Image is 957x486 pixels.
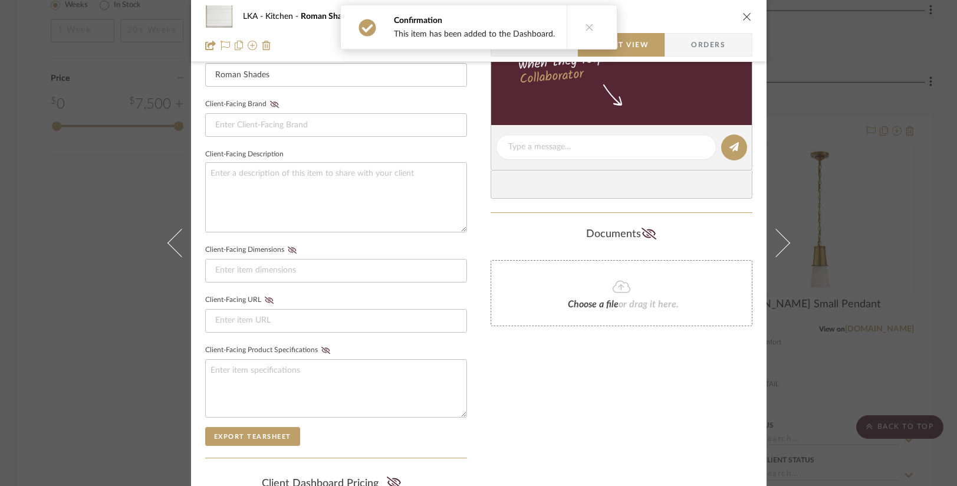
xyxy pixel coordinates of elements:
label: Client-Facing Dimensions [205,246,300,254]
span: LKA [243,12,265,21]
input: Enter item dimensions [205,259,467,283]
span: Choose a file [568,300,619,309]
img: 80f014b6-51b3-4f8f-8581-c7c3bf11fd18_48x40.jpg [205,5,234,28]
span: Orders [678,33,738,57]
input: Enter item URL [205,309,467,333]
label: Client-Facing Brand [205,100,282,109]
button: Client-Facing Dimensions [284,246,300,254]
div: This item has been added to the Dashboard. [394,29,555,40]
span: Client View [594,33,649,57]
button: Client-Facing URL [261,296,277,304]
button: Client-Facing Brand [267,100,282,109]
span: or drag it here. [619,300,679,309]
button: close [742,11,752,22]
div: Confirmation [394,15,555,27]
input: Enter Client-Facing Item Name [205,63,467,87]
span: Roman Shades [301,12,354,21]
button: Export Tearsheet [205,427,300,446]
span: Kitchen [265,12,301,21]
div: Documents [491,225,752,244]
label: Client-Facing URL [205,296,277,304]
input: Enter Client-Facing Brand [205,113,467,137]
label: Client-Facing Description [205,152,284,157]
label: Client-Facing Product Specifications [205,346,334,354]
img: Remove from project [262,41,271,50]
button: Client-Facing Product Specifications [318,346,334,354]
